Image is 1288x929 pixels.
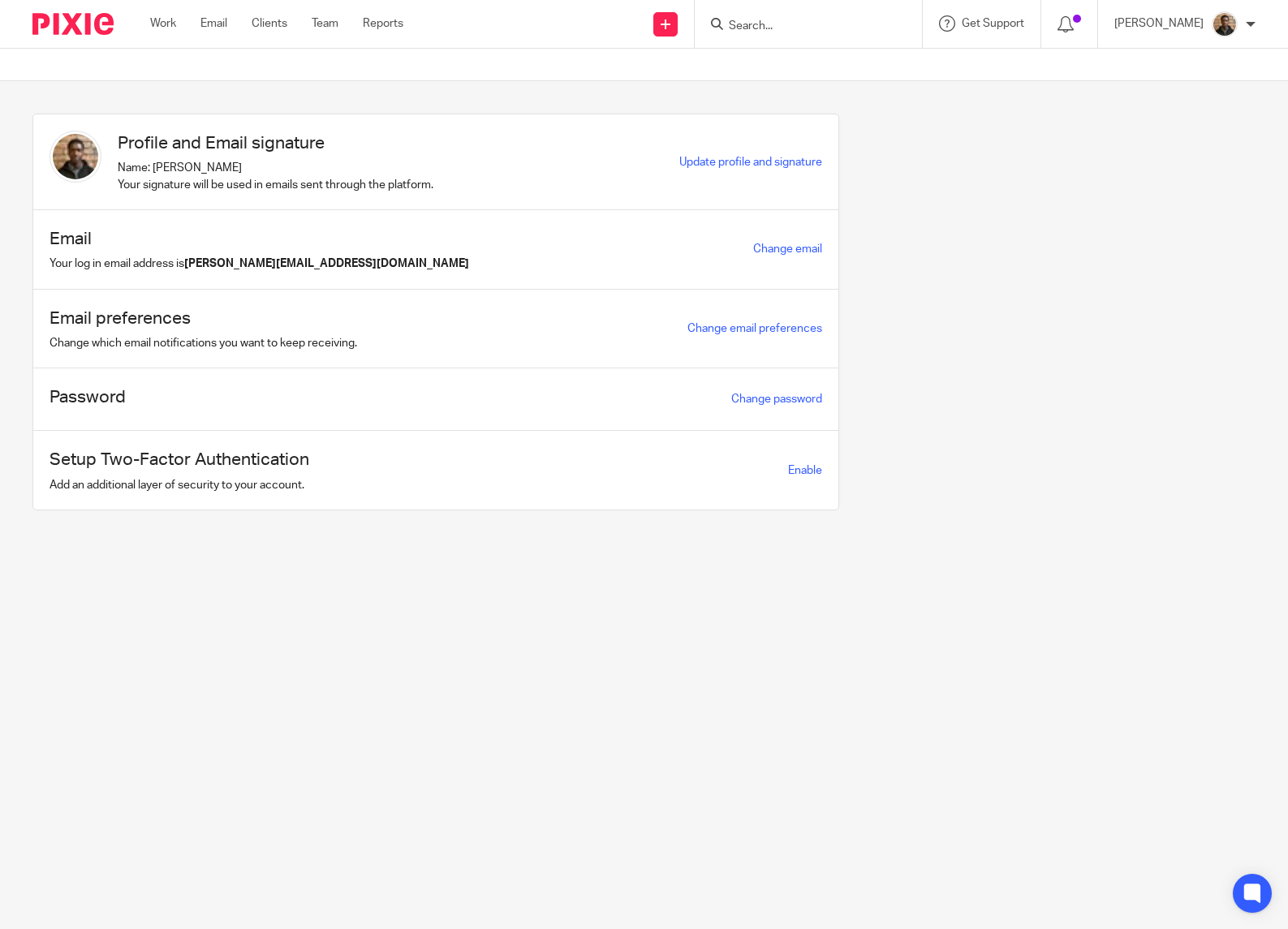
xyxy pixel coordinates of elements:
[50,447,309,472] h1: Setup Two-Factor Authentication
[150,15,176,32] a: Work
[32,13,114,35] img: Pixie
[363,15,403,32] a: Reports
[50,385,126,410] h1: Password
[679,157,822,168] a: Update profile and signature
[50,335,357,351] p: Change which email notifications you want to keep receiving.
[1212,11,1238,37] img: WhatsApp%20Image%202025-04-23%20.jpg
[200,15,227,32] a: Email
[118,160,433,193] p: Name: [PERSON_NAME] Your signature will be used in emails sent through the platform.
[687,323,822,334] a: Change email preferences
[788,465,822,476] span: Enable
[50,256,469,272] p: Your log in email address is
[252,15,287,32] a: Clients
[118,131,433,156] h1: Profile and Email signature
[50,306,357,331] h1: Email preferences
[727,19,873,34] input: Search
[184,258,469,269] b: [PERSON_NAME][EMAIL_ADDRESS][DOMAIN_NAME]
[753,243,822,255] a: Change email
[1114,15,1204,32] p: [PERSON_NAME]
[312,15,338,32] a: Team
[962,18,1024,29] span: Get Support
[50,131,101,183] img: WhatsApp%20Image%202025-04-23%20.jpg
[50,477,309,493] p: Add an additional layer of security to your account.
[50,226,469,252] h1: Email
[731,394,822,405] a: Change password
